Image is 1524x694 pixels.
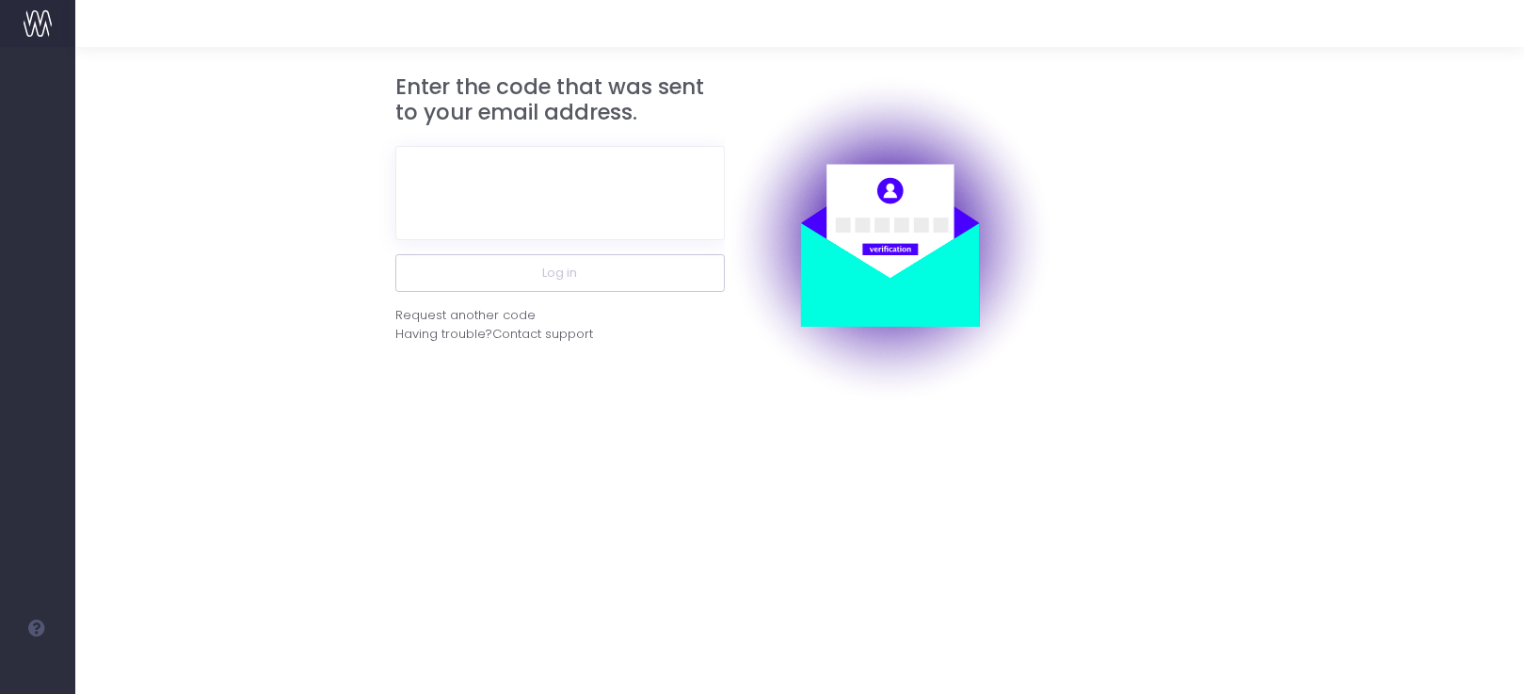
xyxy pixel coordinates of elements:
[725,74,1054,404] img: auth.png
[395,325,725,344] div: Having trouble?
[492,325,593,344] span: Contact support
[395,306,536,325] div: Request another code
[395,254,725,292] button: Log in
[24,656,52,685] img: images/default_profile_image.png
[395,74,725,126] h3: Enter the code that was sent to your email address.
